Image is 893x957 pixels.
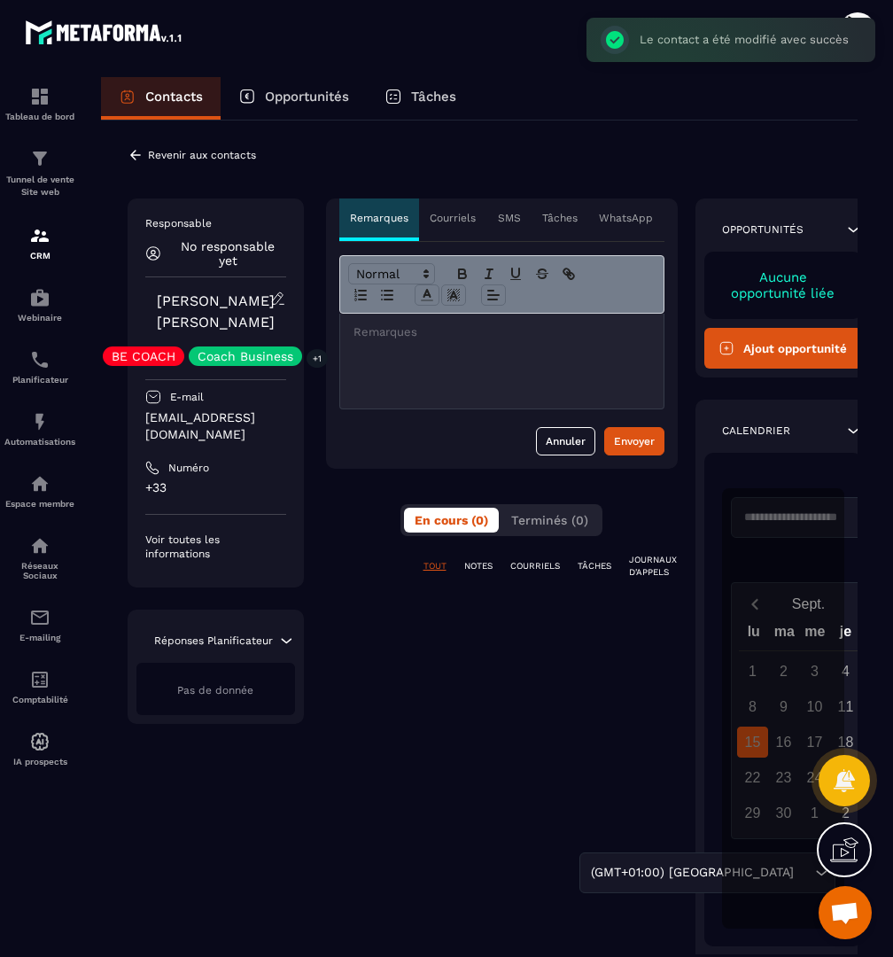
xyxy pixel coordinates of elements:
[604,427,664,455] button: Envoyer
[112,350,175,362] p: BE COACH
[145,409,286,443] p: [EMAIL_ADDRESS][DOMAIN_NAME]
[350,211,408,225] p: Remarques
[578,560,611,572] p: TÂCHES
[221,77,367,120] a: Opportunités
[29,287,50,308] img: automations
[830,656,861,687] div: 4
[722,222,804,237] p: Opportunités
[830,727,861,758] div: 18
[722,424,790,438] p: Calendrier
[157,292,275,331] a: [PERSON_NAME] [PERSON_NAME]
[510,560,560,572] p: COURRIELS
[614,432,655,450] div: Envoyer
[4,174,75,198] p: Tunnel de vente Site web
[415,513,488,527] span: En cours (0)
[307,349,328,368] p: +1
[498,211,521,225] p: SMS
[29,473,50,494] img: automations
[4,594,75,656] a: emailemailE-mailing
[29,86,50,107] img: formation
[4,633,75,642] p: E-mailing
[423,560,446,572] p: TOUT
[367,77,474,120] a: Tâches
[404,508,499,533] button: En cours (0)
[25,16,184,48] img: logo
[542,211,578,225] p: Tâches
[145,533,286,561] p: Voir toutes les informations
[29,607,50,628] img: email
[4,522,75,594] a: social-networksocial-networkRéseaux Sociaux
[29,535,50,556] img: social-network
[4,499,75,509] p: Espace membre
[830,619,861,650] div: je
[145,479,286,496] p: +33
[154,634,273,648] p: Réponses Planificateur
[4,757,75,766] p: IA prospects
[4,695,75,704] p: Comptabilité
[501,508,599,533] button: Terminés (0)
[722,269,845,301] p: Aucune opportunité liée
[29,411,50,432] img: automations
[599,211,653,225] p: WhatsApp
[511,513,588,527] span: Terminés (0)
[4,375,75,385] p: Planificateur
[579,852,835,893] div: Search for option
[145,216,286,230] p: Responsable
[4,274,75,336] a: automationsautomationsWebinaire
[4,561,75,580] p: Réseaux Sociaux
[464,560,493,572] p: NOTES
[536,427,595,455] button: Annuler
[145,89,203,105] p: Contacts
[29,731,50,752] img: automations
[704,328,863,369] button: Ajout opportunité
[29,148,50,169] img: formation
[170,239,286,268] p: No responsable yet
[4,313,75,323] p: Webinaire
[29,349,50,370] img: scheduler
[4,112,75,121] p: Tableau de bord
[4,398,75,460] a: automationsautomationsAutomatisations
[4,336,75,398] a: schedulerschedulerPlanificateur
[198,350,293,362] p: Coach Business
[168,461,209,475] p: Numéro
[4,437,75,447] p: Automatisations
[170,390,204,404] p: E-mail
[430,211,476,225] p: Courriels
[4,212,75,274] a: formationformationCRM
[4,460,75,522] a: automationsautomationsEspace membre
[4,135,75,212] a: formationformationTunnel de vente Site web
[629,554,677,579] p: JOURNAUX D'APPELS
[411,89,456,105] p: Tâches
[830,691,861,722] div: 11
[4,656,75,718] a: accountantaccountantComptabilité
[586,863,797,883] span: (GMT+01:00) [GEOGRAPHIC_DATA]
[4,251,75,261] p: CRM
[177,684,253,696] span: Pas de donnée
[29,669,50,690] img: accountant
[148,149,256,161] p: Revenir aux contacts
[265,89,349,105] p: Opportunités
[101,77,221,120] a: Contacts
[819,886,872,939] div: Ouvrir le chat
[29,225,50,246] img: formation
[4,73,75,135] a: formationformationTableau de bord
